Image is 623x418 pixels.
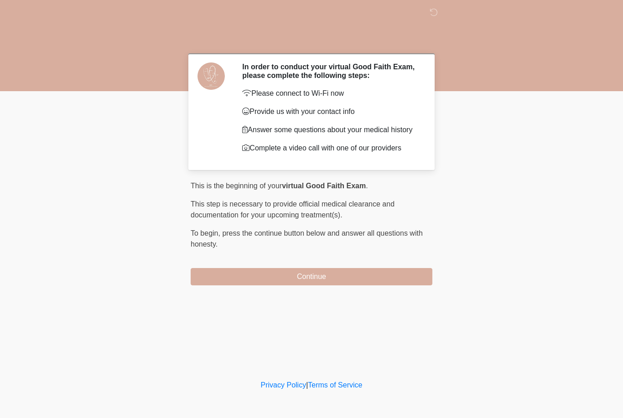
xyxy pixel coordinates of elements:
a: Privacy Policy [261,381,306,389]
p: Answer some questions about your medical history [242,124,419,135]
span: This step is necessary to provide official medical clearance and documentation for your upcoming ... [191,200,395,219]
button: Continue [191,268,432,285]
p: Complete a video call with one of our providers [242,143,419,154]
img: Agent Avatar [197,62,225,90]
p: Provide us with your contact info [242,106,419,117]
a: | [306,381,308,389]
h2: In order to conduct your virtual Good Faith Exam, please complete the following steps: [242,62,419,80]
span: To begin, [191,229,222,237]
span: . [366,182,368,190]
strong: virtual Good Faith Exam [282,182,366,190]
p: Please connect to Wi-Fi now [242,88,419,99]
a: Terms of Service [308,381,362,389]
span: press the continue button below and answer all questions with honesty. [191,229,423,248]
img: DM Wellness & Aesthetics Logo [182,7,193,18]
span: This is the beginning of your [191,182,282,190]
h1: ‎ ‎ [184,33,439,50]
